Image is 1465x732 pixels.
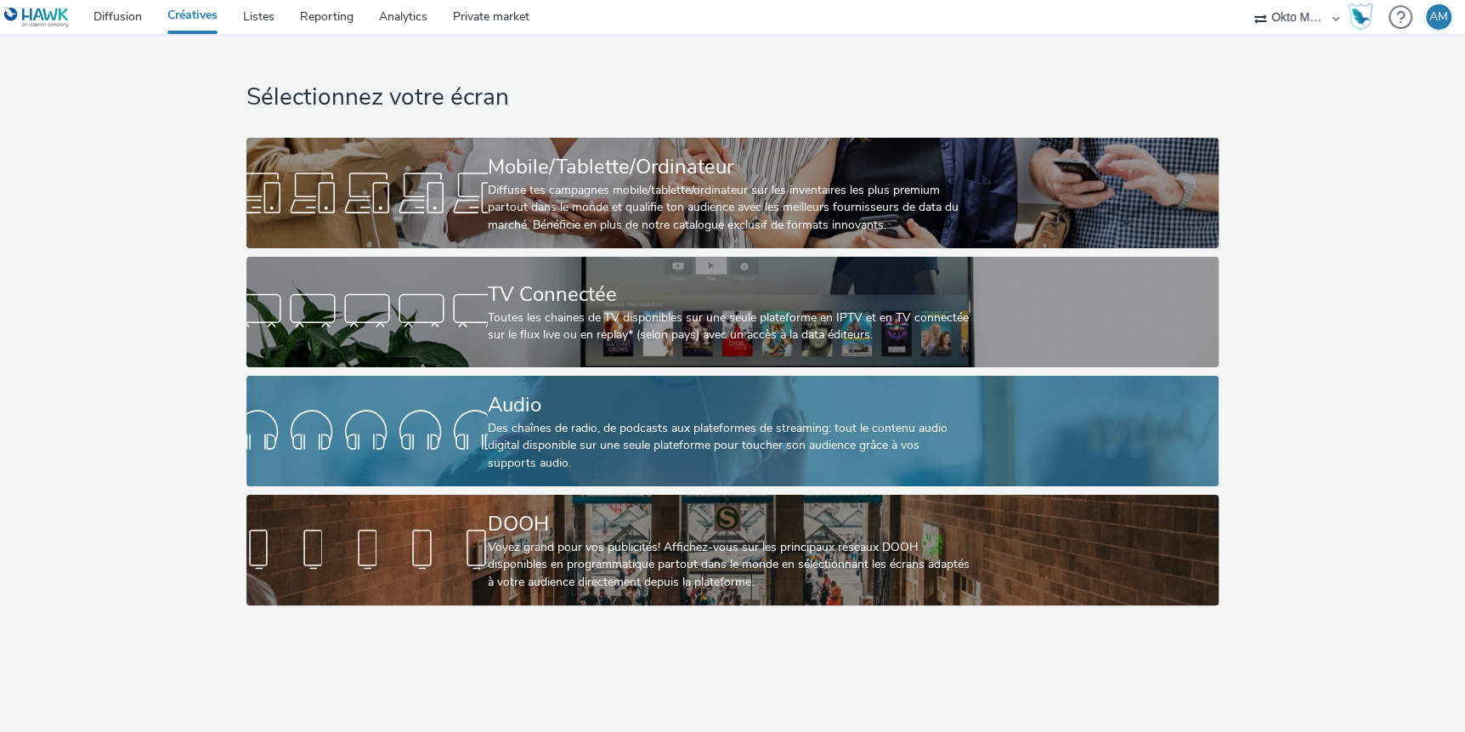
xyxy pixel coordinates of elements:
[4,7,70,28] img: undefined Logo
[488,390,970,420] div: Audio
[1348,3,1373,31] img: Hawk Academy
[246,495,1219,605] a: DOOHVoyez grand pour vos publicités! Affichez-vous sur les principaux réseaux DOOH disponibles en...
[488,182,970,234] div: Diffuse tes campagnes mobile/tablette/ordinateur sur les inventaires les plus premium partout dan...
[488,539,970,591] div: Voyez grand pour vos publicités! Affichez-vous sur les principaux réseaux DOOH disponibles en pro...
[488,509,970,539] div: DOOH
[488,309,970,344] div: Toutes les chaines de TV disponibles sur une seule plateforme en IPTV et en TV connectée sur le f...
[246,257,1219,367] a: TV ConnectéeToutes les chaines de TV disponibles sur une seule plateforme en IPTV et en TV connec...
[246,82,1219,114] h1: Sélectionnez votre écran
[488,420,970,472] div: Des chaînes de radio, de podcasts aux plateformes de streaming: tout le contenu audio digital dis...
[246,376,1219,486] a: AudioDes chaînes de radio, de podcasts aux plateformes de streaming: tout le contenu audio digita...
[1429,4,1448,30] div: AM
[246,138,1219,248] a: Mobile/Tablette/OrdinateurDiffuse tes campagnes mobile/tablette/ordinateur sur les inventaires le...
[1348,3,1380,31] a: Hawk Academy
[488,152,970,182] div: Mobile/Tablette/Ordinateur
[488,280,970,309] div: TV Connectée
